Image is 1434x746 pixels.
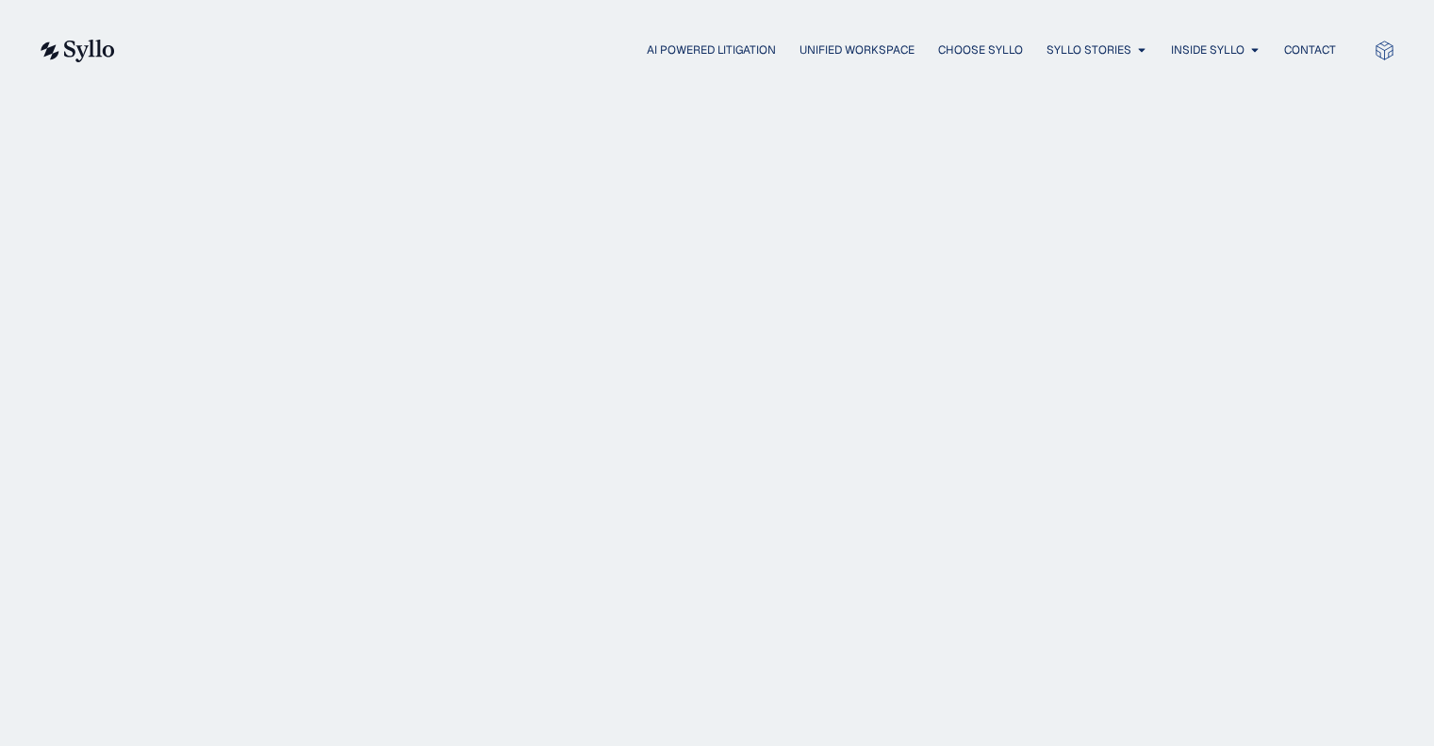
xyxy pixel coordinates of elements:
[647,41,776,58] a: AI Powered Litigation
[1047,41,1131,58] a: Syllo Stories
[1171,41,1244,58] a: Inside Syllo
[1284,41,1336,58] a: Contact
[799,41,915,58] a: Unified Workspace
[38,40,115,62] img: syllo
[938,41,1023,58] a: Choose Syllo
[153,41,1336,59] nav: Menu
[153,41,1336,59] div: Menu Toggle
